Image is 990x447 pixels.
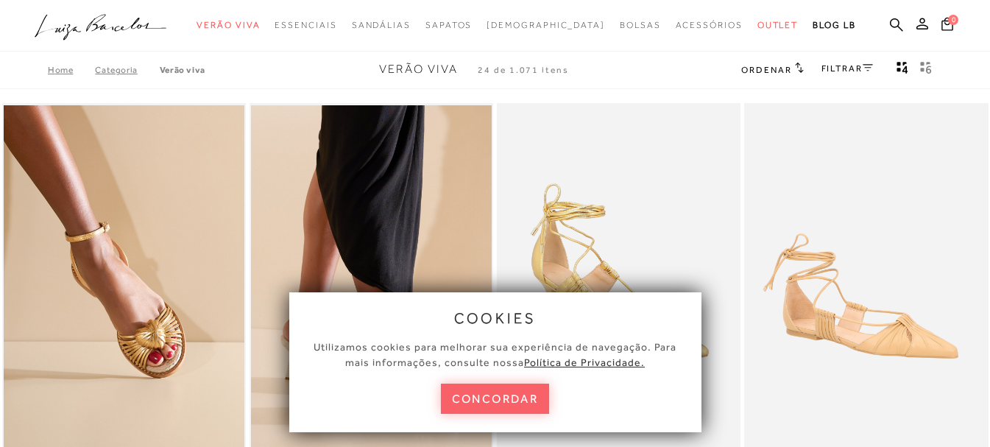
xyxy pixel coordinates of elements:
a: noSubCategoriesText [425,12,472,39]
span: Essenciais [275,20,336,30]
a: noSubCategoriesText [197,12,260,39]
span: Bolsas [620,20,661,30]
span: 0 [948,15,958,25]
a: noSubCategoriesText [620,12,661,39]
a: noSubCategoriesText [676,12,743,39]
a: noSubCategoriesText [487,12,605,39]
span: cookies [454,310,537,326]
span: Verão Viva [197,20,260,30]
span: BLOG LB [813,20,855,30]
span: Outlet [757,20,799,30]
a: Categoria [95,65,159,75]
span: 24 de 1.071 itens [478,65,569,75]
a: noSubCategoriesText [275,12,336,39]
span: Acessórios [676,20,743,30]
button: gridText6Desc [916,60,936,80]
span: Ordenar [741,65,791,75]
a: Verão Viva [160,65,205,75]
a: noSubCategoriesText [757,12,799,39]
span: Sandálias [352,20,411,30]
a: Home [48,65,95,75]
span: Sapatos [425,20,472,30]
a: FILTRAR [821,63,873,74]
span: Verão Viva [379,63,458,76]
span: Utilizamos cookies para melhorar sua experiência de navegação. Para mais informações, consulte nossa [314,341,676,368]
a: noSubCategoriesText [352,12,411,39]
a: Política de Privacidade. [524,356,645,368]
a: BLOG LB [813,12,855,39]
button: concordar [441,384,550,414]
button: 0 [937,16,958,36]
span: [DEMOGRAPHIC_DATA] [487,20,605,30]
button: Mostrar 4 produtos por linha [892,60,913,80]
